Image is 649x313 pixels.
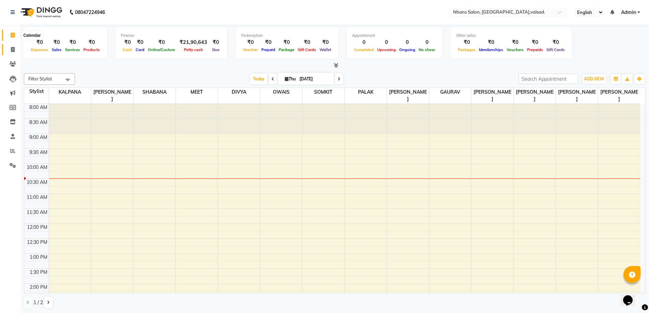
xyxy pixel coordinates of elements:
[82,38,102,46] div: ₹0
[621,9,636,16] span: Admin
[456,38,477,46] div: ₹0
[260,38,277,46] div: ₹0
[318,47,333,52] span: Wallet
[63,38,82,46] div: ₹0
[525,47,545,52] span: Prepaids
[25,194,49,201] div: 11:00 AM
[17,3,64,22] img: logo
[29,33,102,38] div: Total
[26,224,49,231] div: 12:00 PM
[121,38,134,46] div: ₹0
[398,38,417,46] div: 0
[505,38,525,46] div: ₹0
[121,33,222,38] div: Finance
[297,74,331,84] input: 2025-09-04
[398,47,417,52] span: Ongoing
[28,284,49,291] div: 2:00 PM
[241,33,333,38] div: Redemption
[28,104,49,111] div: 8:00 AM
[28,254,49,261] div: 1:00 PM
[21,31,42,40] div: Calendar
[277,47,296,52] span: Package
[121,47,134,52] span: Cash
[241,38,260,46] div: ₹0
[514,88,556,104] span: [PERSON_NAME]
[63,47,82,52] span: Services
[29,38,50,46] div: ₹0
[345,88,387,96] span: PALAK
[456,47,477,52] span: Packages
[82,47,102,52] span: Products
[146,47,177,52] span: Online/Custom
[28,119,49,126] div: 8:30 AM
[134,38,146,46] div: ₹0
[429,88,471,96] span: GAURAV
[352,33,437,38] div: Appointment
[25,164,49,171] div: 10:00 AM
[545,47,567,52] span: Gift Cards
[176,88,218,96] span: MEET
[582,74,606,84] button: ADD NEW
[387,88,429,104] span: [PERSON_NAME]
[277,38,296,46] div: ₹0
[33,299,43,306] span: 1 / 2
[29,47,50,52] span: Expenses
[50,47,63,52] span: Sales
[241,47,260,52] span: Voucher
[584,76,604,81] span: ADD NEW
[283,76,297,81] span: Thu
[211,47,221,52] span: Due
[303,88,344,96] span: SOMKIT
[477,38,505,46] div: ₹0
[296,47,318,52] span: Gift Cards
[177,38,210,46] div: ₹21,90,643
[417,47,437,52] span: No show
[260,88,302,96] span: OWAIS
[318,38,333,46] div: ₹0
[24,88,49,95] div: Stylist
[28,269,49,276] div: 1:30 PM
[25,209,49,216] div: 11:30 AM
[505,47,525,52] span: Vouchers
[91,88,133,104] span: [PERSON_NAME]
[375,38,398,46] div: 0
[545,38,567,46] div: ₹0
[477,47,505,52] span: Memberships
[556,88,598,104] span: [PERSON_NAME]
[250,74,267,84] span: Today
[620,286,642,306] iframe: chat widget
[352,47,375,52] span: Completed
[28,149,49,156] div: 9:30 AM
[375,47,398,52] span: Upcoming
[25,179,49,186] div: 10:30 AM
[352,38,375,46] div: 0
[296,38,318,46] div: ₹0
[525,38,545,46] div: ₹0
[134,47,146,52] span: Card
[210,38,222,46] div: ₹0
[598,88,640,104] span: [PERSON_NAME]
[26,239,49,246] div: 12:30 PM
[134,88,175,96] span: SHABANA
[28,134,49,141] div: 9:00 AM
[75,3,105,22] b: 08047224946
[218,88,260,96] span: DIVYA
[472,88,513,104] span: [PERSON_NAME]
[146,38,177,46] div: ₹0
[417,38,437,46] div: 0
[519,74,578,84] input: Search Appointment
[28,76,52,81] span: Filter Stylist
[260,47,277,52] span: Prepaid
[49,88,91,96] span: KALPANA
[182,47,205,52] span: Petty cash
[50,38,63,46] div: ₹0
[456,33,567,38] div: Other sales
